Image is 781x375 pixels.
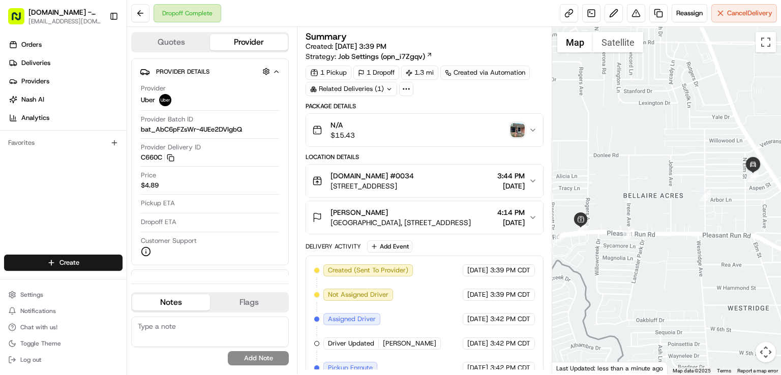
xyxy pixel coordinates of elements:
div: Location Details [306,153,544,161]
span: API Documentation [96,227,163,237]
a: Job Settings (opn_i7Zgqv) [338,51,433,61]
img: Angelique Valdez [10,147,26,164]
span: $15.43 [331,130,355,140]
span: Provider [141,84,166,93]
span: Job Settings (opn_i7Zgqv) [338,51,425,61]
button: [DOMAIN_NAME] - [GEOGRAPHIC_DATA] [28,7,101,17]
span: 4:14 PM [497,207,525,217]
span: Uber [141,96,155,105]
img: Google [555,361,588,374]
span: Providers [21,77,49,86]
button: Reassign [672,4,707,22]
span: [PERSON_NAME] [383,339,436,348]
button: Show street map [557,32,593,52]
button: Create [4,255,123,271]
button: Settings [4,288,123,302]
button: Quotes [132,34,210,50]
a: Powered byPylon [72,251,123,259]
span: [DATE] 3:39 PM [335,42,386,51]
span: Log out [20,356,41,364]
a: 💻API Documentation [82,223,167,241]
span: Created: [306,41,386,51]
button: Chat with us! [4,320,123,334]
div: Package Details [306,102,544,110]
span: [DATE] [39,184,60,193]
span: Created (Sent To Provider) [328,266,408,275]
span: Pickup ETA [141,199,175,208]
img: photo_proof_of_delivery image [510,123,525,137]
span: 3:42 PM CDT [490,363,530,372]
button: Provider [210,34,288,50]
span: [DATE] [90,157,111,165]
div: Related Deliveries (1) [306,82,397,96]
a: Nash AI [4,91,127,108]
div: 1.3 mi [401,66,438,80]
a: Report a map error [737,368,778,373]
a: Analytics [4,110,127,126]
p: Welcome 👋 [10,40,185,56]
span: Assigned Driver [328,315,376,324]
span: 3:39 PM CDT [490,266,530,275]
a: Orders [4,37,127,53]
button: Provider Details [140,63,280,80]
span: Settings [20,291,43,299]
span: Knowledge Base [20,227,78,237]
span: [STREET_ADDRESS] [331,181,414,191]
button: See all [158,130,185,142]
div: We're available if you need us! [46,107,140,115]
button: [DOMAIN_NAME] - [GEOGRAPHIC_DATA][EMAIL_ADDRESS][DOMAIN_NAME] [4,4,105,28]
div: 10 [747,171,759,182]
span: Price [141,171,156,180]
a: Deliveries [4,55,127,71]
span: [DATE] [467,266,488,275]
img: Nash [10,10,31,30]
span: [DATE] [467,315,488,324]
span: Create [59,258,79,267]
a: Terms (opens in new tab) [717,368,731,373]
span: 3:42 PM CDT [490,339,530,348]
div: 9 [700,190,711,201]
div: Favorites [4,135,123,151]
button: [PERSON_NAME][GEOGRAPHIC_DATA], [STREET_ADDRESS]4:14 PM[DATE] [306,201,543,234]
span: bat_AbC6pFZsWr-4UEe2DVIgbQ [141,125,242,134]
div: Past conversations [10,132,68,140]
button: Flags [210,294,288,310]
span: 3:39 PM CDT [490,290,530,299]
span: Reassign [676,9,703,18]
span: [DATE] [467,363,488,372]
button: [DOMAIN_NAME] #0034[STREET_ADDRESS]3:44 PM[DATE] [306,165,543,197]
span: Customer Support [141,236,197,245]
div: 6 [554,231,565,242]
button: Map camera controls [756,342,776,362]
span: [DATE] [467,339,488,348]
button: Notifications [4,304,123,318]
span: Analytics [21,113,49,122]
h3: Summary [306,32,347,41]
div: Last Updated: less than a minute ago [552,362,668,374]
button: Add Event [367,240,412,253]
span: $4.89 [141,181,159,190]
button: Notes [132,294,210,310]
a: Created via Automation [440,66,530,80]
div: Strategy: [306,51,433,61]
span: 3:42 PM CDT [490,315,530,324]
button: N/A$15.43photo_proof_of_delivery image [306,114,543,146]
span: [GEOGRAPHIC_DATA], [STREET_ADDRESS] [331,217,471,228]
button: [EMAIL_ADDRESS][DOMAIN_NAME] [28,17,101,25]
button: C660C [141,153,174,162]
div: Start new chat [46,97,167,107]
span: Not Assigned Driver [328,290,388,299]
button: Toggle Theme [4,336,123,351]
button: Toggle fullscreen view [756,32,776,52]
a: Open this area in Google Maps (opens a new window) [555,361,588,374]
span: Toggle Theme [20,339,61,348]
span: N/A [331,120,355,130]
img: 1738778727109-b901c2ba-d612-49f7-a14d-d897ce62d23f [21,97,40,115]
img: 1736555255976-a54dd68f-1ca7-489b-9aae-adbdc363a1c4 [20,158,28,166]
span: [DATE] [497,181,525,191]
img: 1736555255976-a54dd68f-1ca7-489b-9aae-adbdc363a1c4 [10,97,28,115]
div: 📗 [10,228,18,236]
span: Provider Batch ID [141,115,193,124]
